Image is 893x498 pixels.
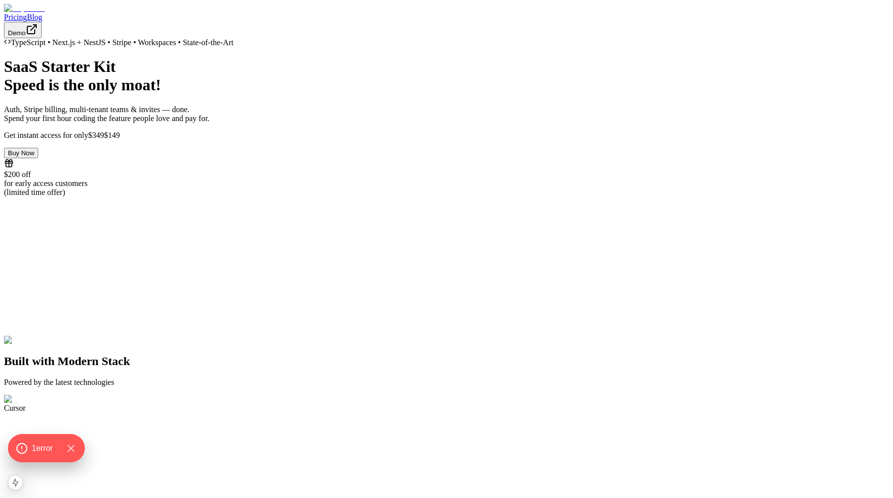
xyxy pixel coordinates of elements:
p: Auth, Stripe billing, multi-tenant teams & invites — done. Spend your first hour coding the featu... [4,105,889,123]
a: Pricing [4,13,27,21]
img: Dopamine [4,4,45,13]
a: Blog [27,13,42,21]
a: Demo [4,28,42,37]
p: Get instant access for only $149 [4,131,889,140]
img: Dashboard screenshot [4,336,82,345]
p: Powered by the latest technologies [4,378,889,387]
div: (limited time offer) [4,188,889,197]
button: Buy Now [4,148,38,158]
span: Speed is the only moat! [4,76,161,94]
div: $200 off [4,170,889,179]
div: TypeScript • Next.js + NestJS • Stripe • Workspaces • State-of-the-Art [4,38,889,47]
img: Cursor Logo [4,395,52,404]
div: for early access customers [4,179,889,188]
h2: Built with Modern Stack [4,355,889,368]
span: $349 [88,131,104,139]
button: Demo [4,22,42,38]
a: Dopamine [4,4,889,13]
span: SaaS Starter Kit [4,58,116,75]
span: Cursor [4,404,26,412]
